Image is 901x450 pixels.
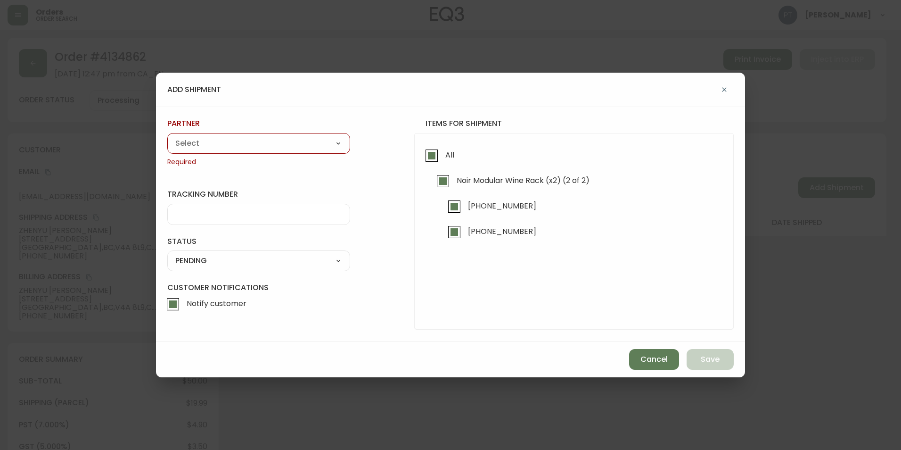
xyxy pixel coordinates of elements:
[468,201,536,211] span: [PHONE_NUMBER]
[445,150,454,160] span: All
[167,189,350,200] label: tracking number
[167,158,350,167] span: Required
[640,354,668,365] span: Cancel
[167,283,350,315] label: Customer Notifications
[187,299,246,308] span: Notify customer
[167,84,221,95] h4: add shipment
[457,175,590,185] span: Noir Modular Wine Rack (x2) (2 of 2)
[414,118,734,129] h4: items for shipment
[629,349,679,370] button: Cancel
[468,226,536,236] span: [PHONE_NUMBER]
[167,118,350,129] label: partner
[167,236,350,247] label: status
